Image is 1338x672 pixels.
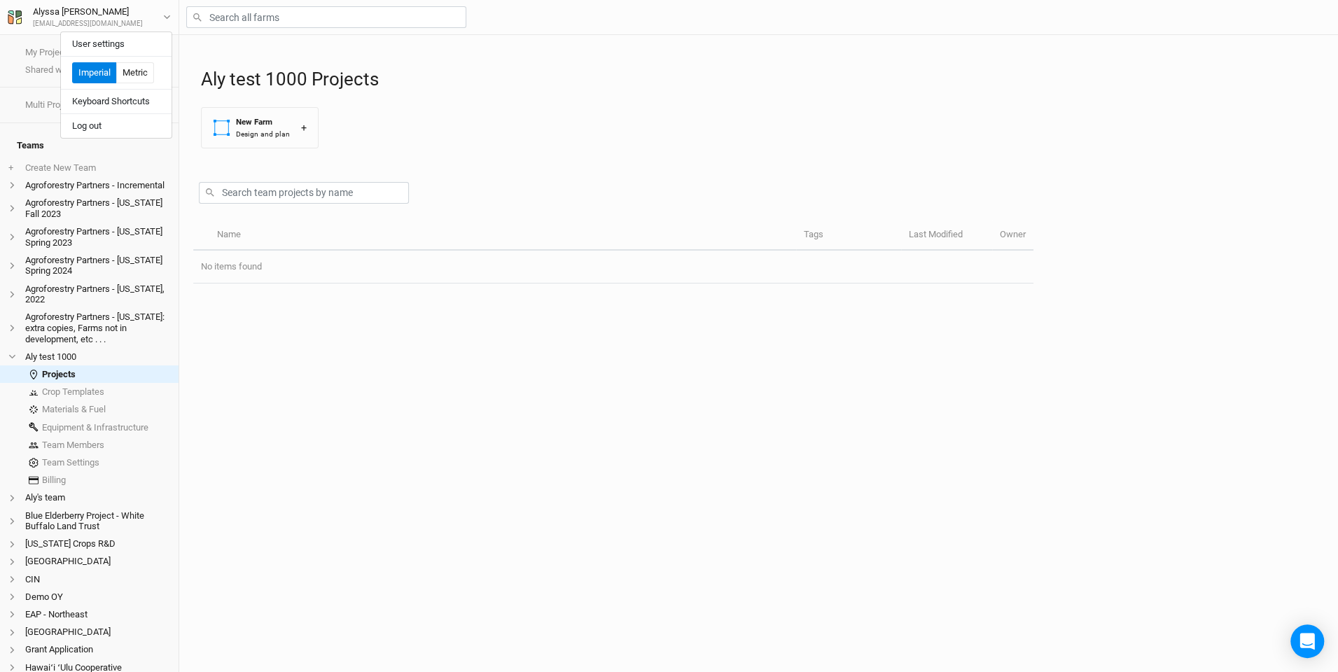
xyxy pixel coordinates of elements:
[301,120,307,135] div: +
[199,182,409,204] input: Search team projects by name
[7,4,172,29] button: Alyssa [PERSON_NAME][EMAIL_ADDRESS][DOMAIN_NAME]
[8,132,170,160] h4: Teams
[33,19,143,29] div: [EMAIL_ADDRESS][DOMAIN_NAME]
[201,107,319,148] button: New FarmDesign and plan+
[72,62,117,83] button: Imperial
[61,92,172,111] button: Keyboard Shortcuts
[236,129,290,139] div: Design and plan
[236,116,290,128] div: New Farm
[116,62,154,83] button: Metric
[796,220,901,251] th: Tags
[61,35,172,53] button: User settings
[186,6,466,28] input: Search all farms
[33,5,143,19] div: Alyssa [PERSON_NAME]
[1290,624,1324,658] div: Open Intercom Messenger
[992,220,1033,251] th: Owner
[8,162,13,174] span: +
[209,220,795,251] th: Name
[61,117,172,135] button: Log out
[201,69,1324,90] h1: Aly test 1000 Projects
[901,220,992,251] th: Last Modified
[193,251,1033,283] td: No items found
